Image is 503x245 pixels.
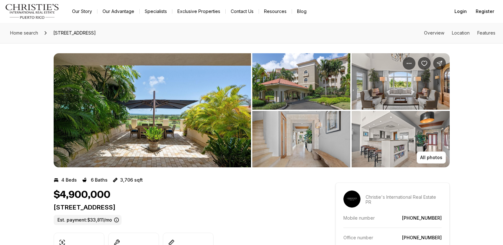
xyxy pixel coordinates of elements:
[343,215,375,221] p: Mobile number
[54,215,122,225] label: Est. payment: $33,811/mo
[352,53,450,110] button: View image gallery
[10,30,38,35] span: Home search
[352,111,450,167] button: View image gallery
[61,177,77,183] p: 4 Beds
[472,5,498,18] button: Register
[82,175,108,185] button: 6 Baths
[343,235,373,240] p: Office number
[172,7,225,16] a: Exclusive Properties
[451,5,471,18] button: Login
[8,28,41,38] a: Home search
[424,30,444,35] a: Skip to: Overview
[140,7,172,16] a: Specialists
[452,30,470,35] a: Skip to: Location
[54,53,251,167] button: View image gallery
[5,4,59,19] img: logo
[403,57,415,70] button: Property options
[252,53,350,110] button: View image gallery
[477,30,495,35] a: Skip to: Features
[252,53,450,167] li: 2 of 8
[54,53,450,167] div: Listing Photos
[120,177,143,183] p: 3,706 sqft
[54,203,313,211] p: [STREET_ADDRESS]
[67,7,97,16] a: Our Story
[417,152,446,164] button: All photos
[252,111,350,167] button: View image gallery
[418,57,431,70] button: Save Property: 2407 PLANTATION VILLAGE #2407
[424,30,495,35] nav: Page section menu
[454,9,467,14] span: Login
[366,195,442,205] p: Christie's International Real Estate PR
[226,7,259,16] button: Contact Us
[433,57,446,70] button: Share Property: 2407 PLANTATION VILLAGE #2407
[259,7,292,16] a: Resources
[402,215,442,221] a: [PHONE_NUMBER]
[402,235,442,240] a: [PHONE_NUMBER]
[420,155,442,160] p: All photos
[476,9,494,14] span: Register
[292,7,312,16] a: Blog
[54,53,251,167] li: 1 of 8
[97,7,139,16] a: Our Advantage
[51,28,98,38] span: [STREET_ADDRESS]
[54,189,110,201] h1: $4,900,000
[91,177,108,183] p: 6 Baths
